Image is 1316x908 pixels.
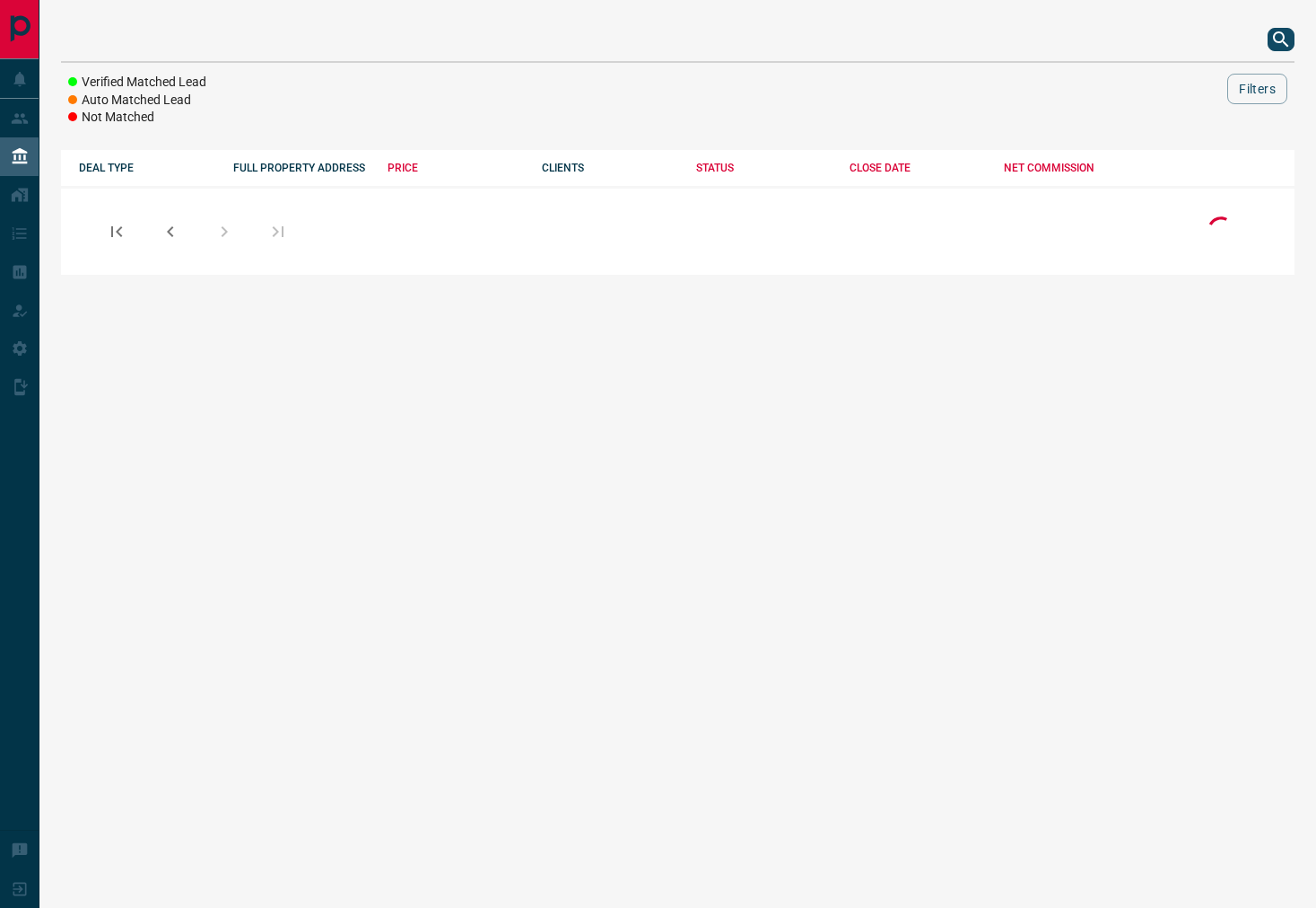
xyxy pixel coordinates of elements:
li: Not Matched [68,109,206,127]
li: Verified Matched Lead [68,74,206,92]
div: PRICE [388,162,524,174]
div: CLIENTS [542,162,678,174]
div: CLOSE DATE [850,162,986,174]
button: search button [1268,28,1294,51]
li: Auto Matched Lead [68,92,206,110]
div: Loading [1203,212,1239,251]
div: DEAL TYPE [79,162,215,174]
button: Filters [1227,74,1287,104]
div: STATUS [696,162,832,174]
div: NET COMMISSION [1004,162,1140,174]
div: FULL PROPERTY ADDRESS [233,162,370,174]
